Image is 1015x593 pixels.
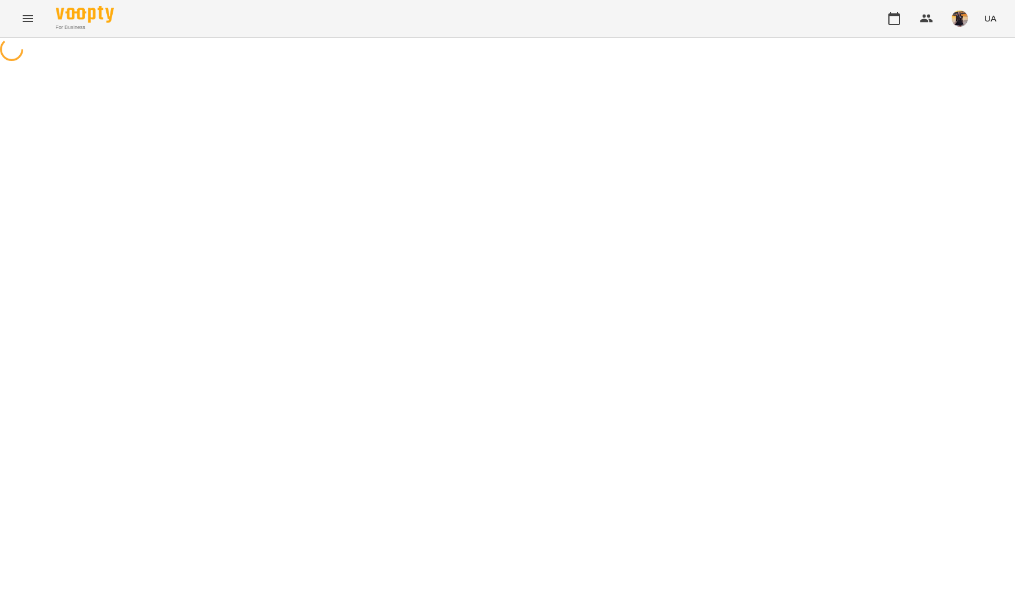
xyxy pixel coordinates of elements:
img: Voopty Logo [56,6,114,23]
button: UA [980,8,1001,29]
span: UA [984,12,996,24]
button: Menu [14,5,42,33]
img: d9e4fe055f4d09e87b22b86a2758fb91.jpg [952,10,968,27]
span: For Business [56,24,114,31]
